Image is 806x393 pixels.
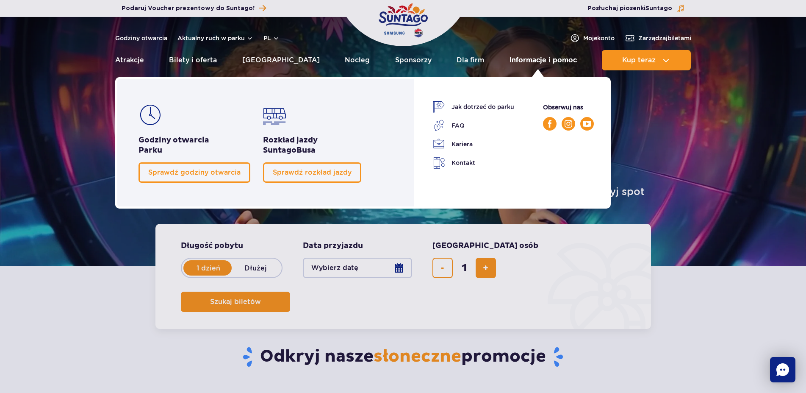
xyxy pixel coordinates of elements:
a: Sprawdź godziny otwarcia [138,162,250,183]
a: FAQ [433,120,514,131]
div: Chat [770,357,795,382]
span: Kup teraz [622,56,656,64]
span: Zarządzaj biletami [638,34,691,42]
img: Instagram [565,120,572,128]
span: Sprawdź godziny otwarcia [148,168,241,176]
a: Mojekonto [570,33,615,43]
img: YouTube [583,121,591,127]
a: Kariera [433,138,514,150]
p: Obserwuj nas [543,103,594,112]
a: Sprawdź rozkład jazdy [263,162,361,183]
a: Jak dotrzeć do parku [433,101,514,113]
img: Facebook [548,120,551,128]
button: pl [263,34,280,42]
a: Sponsorzy [395,50,432,70]
span: Suntago [263,145,296,155]
a: [GEOGRAPHIC_DATA] [242,50,320,70]
a: Kontakt [433,157,514,169]
a: Zarządzajbiletami [625,33,691,43]
h2: Godziny otwarcia Parku [138,135,250,156]
button: Aktualny ruch w parku [177,35,253,42]
span: Sprawdź rozkład jazdy [273,168,352,176]
a: Godziny otwarcia [115,34,167,42]
a: Nocleg [345,50,370,70]
button: Kup teraz [602,50,691,70]
a: Bilety i oferta [169,50,217,70]
a: Dla firm [457,50,484,70]
span: Moje konto [583,34,615,42]
a: Informacje i pomoc [510,50,577,70]
h2: Rozkład jazdy Busa [263,135,361,156]
a: Atrakcje [115,50,144,70]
